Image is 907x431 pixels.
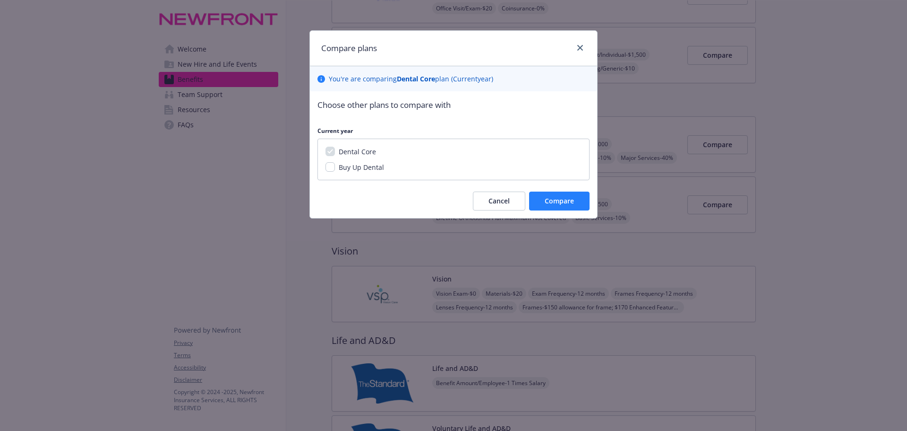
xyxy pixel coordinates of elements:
[339,147,376,156] span: Dental Core
[317,99,590,111] p: Choose other plans to compare with
[329,74,493,84] p: You ' re are comparing plan ( Current year)
[317,127,590,135] p: Current year
[488,196,510,205] span: Cancel
[321,42,377,54] h1: Compare plans
[529,192,590,211] button: Compare
[473,192,525,211] button: Cancel
[574,42,586,53] a: close
[397,74,435,83] b: Dental Core
[545,196,574,205] span: Compare
[339,163,384,172] span: Buy Up Dental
